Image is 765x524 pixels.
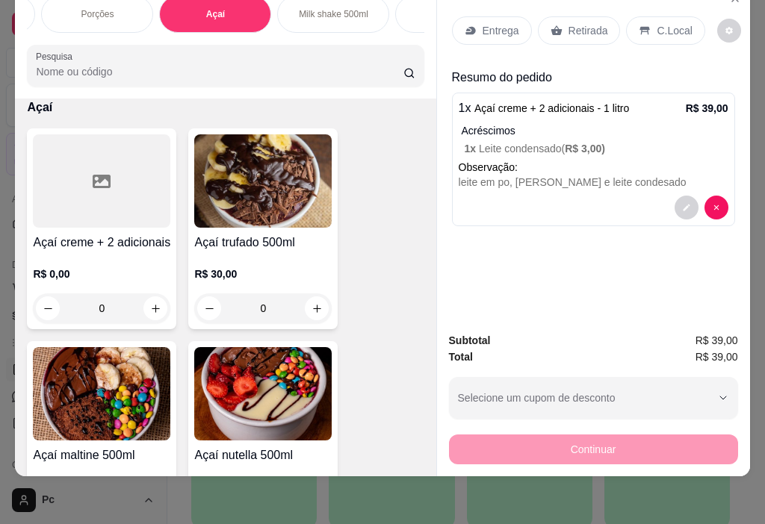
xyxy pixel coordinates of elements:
[194,347,332,440] img: product-image
[33,347,170,440] img: product-image
[696,332,738,349] span: R$ 39,00
[206,8,225,20] p: Açaí
[36,64,403,79] input: Pesquisa
[449,351,473,363] strong: Total
[194,234,332,252] h4: Açaí trufado 500ml
[33,446,170,464] h4: Açaí maltine 500ml
[81,8,114,20] p: Porções
[657,23,692,38] p: C.Local
[675,196,699,219] button: decrease-product-quantity
[299,8,368,20] p: Milk shake 500ml
[449,377,738,419] button: Selecione um cupom de desconto
[452,69,735,87] p: Resumo do pedido
[459,99,630,117] p: 1 x
[194,266,332,281] p: R$ 30,00
[462,123,728,138] p: Acréscimos
[696,349,738,365] span: R$ 39,00
[449,334,491,346] strong: Subtotal
[465,141,728,156] p: Leite condensado (
[27,99,424,116] p: Açaí
[465,143,479,155] span: 1 x
[33,234,170,252] h4: Açaí creme + 2 adicionais
[483,23,519,38] p: Entrega
[459,160,728,175] p: Observação:
[569,23,608,38] p: Retirada
[194,134,332,228] img: product-image
[717,19,741,43] button: decrease-product-quantity
[459,175,728,190] div: leite em po, [PERSON_NAME] e leite condesado
[686,101,728,116] p: R$ 39,00
[704,196,728,219] button: decrease-product-quantity
[194,446,332,464] h4: Açaí nutella 500ml
[33,266,170,281] p: R$ 0,00
[36,50,78,63] label: Pesquisa
[474,102,629,114] span: Açaí creme + 2 adicionais - 1 litro
[565,143,605,155] span: R$ 3,00 )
